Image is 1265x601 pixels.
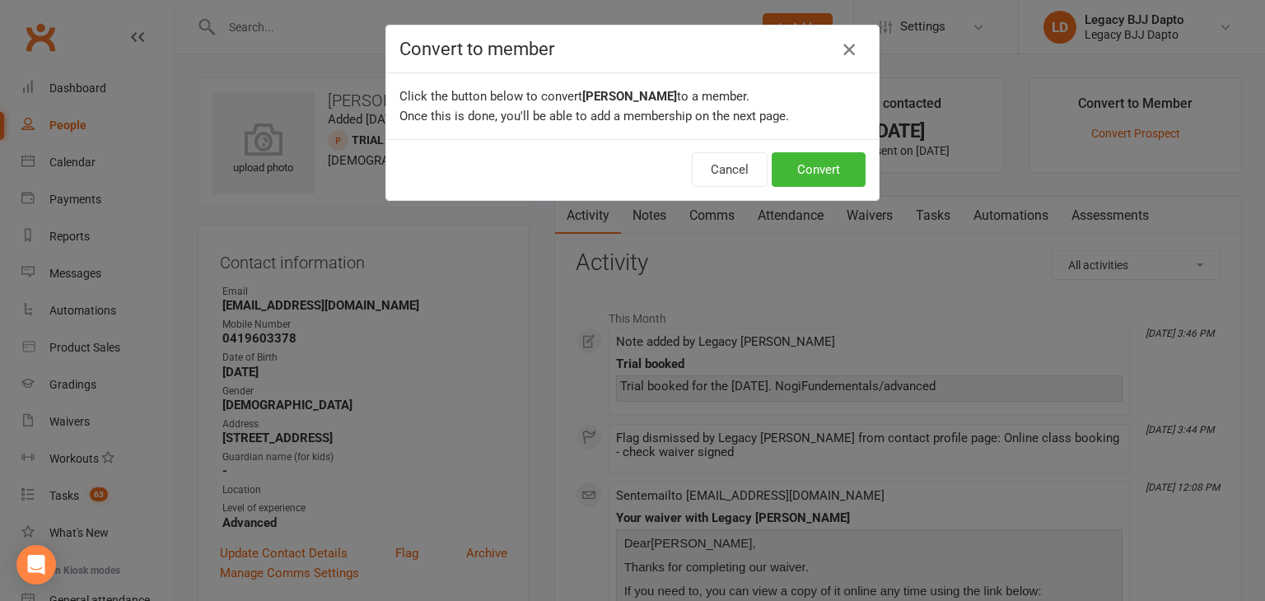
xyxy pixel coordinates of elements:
h4: Convert to member [399,39,866,59]
div: Open Intercom Messenger [16,545,56,585]
div: Click the button below to convert to a member. Once this is done, you'll be able to add a members... [386,73,879,139]
button: Convert [772,152,866,187]
button: Close [836,36,862,63]
b: [PERSON_NAME] [582,89,677,104]
button: Cancel [692,152,768,187]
